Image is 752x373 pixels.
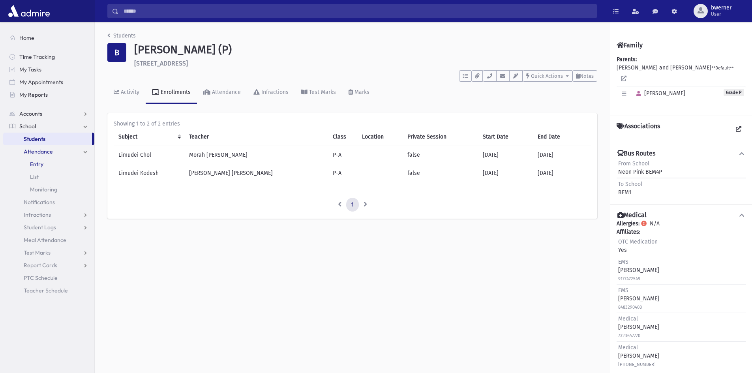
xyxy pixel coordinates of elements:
[618,276,640,281] small: 9177472549
[24,249,51,256] span: Test Marks
[114,120,591,128] div: Showing 1 to 2 of 2 entries
[6,3,52,19] img: AdmirePro
[308,89,336,96] div: Test Marks
[3,208,94,221] a: Infractions
[618,160,649,167] span: From School
[3,234,94,246] a: Meal Attendance
[346,198,359,212] a: 1
[617,56,637,63] b: Parents:
[295,82,342,104] a: Test Marks
[711,11,731,17] span: User
[618,333,640,338] small: 7323647770
[3,51,94,63] a: Time Tracking
[617,122,660,137] h4: Associations
[531,73,563,79] span: Quick Actions
[114,146,184,164] td: Limudei Chol
[618,238,658,245] span: OTC Medication
[30,161,43,168] span: Entry
[30,186,57,193] span: Monitoring
[119,4,596,18] input: Search
[617,211,746,219] button: Medical
[3,221,94,234] a: Student Logs
[403,164,478,182] td: false
[478,128,533,146] th: Start Date
[19,79,63,86] span: My Appointments
[107,82,146,104] a: Activity
[618,258,659,283] div: [PERSON_NAME]
[159,89,191,96] div: Enrollments
[618,181,642,187] span: To School
[342,82,376,104] a: Marks
[260,89,289,96] div: Infractions
[107,32,136,39] a: Students
[3,246,94,259] a: Test Marks
[119,89,139,96] div: Activity
[184,164,328,182] td: [PERSON_NAME] [PERSON_NAME]
[3,133,92,145] a: Students
[328,128,357,146] th: Class
[3,196,94,208] a: Notifications
[618,180,642,197] div: BEM1
[328,146,357,164] td: P-A
[146,82,197,104] a: Enrollments
[618,315,659,339] div: [PERSON_NAME]
[3,158,94,171] a: Entry
[618,344,638,351] span: Medical
[19,110,42,117] span: Accounts
[533,128,591,146] th: End Date
[114,164,184,182] td: Limudei Kodesh
[617,150,655,158] h4: Bus Routes
[618,287,628,294] span: EMS
[24,211,51,218] span: Infractions
[617,219,746,370] div: N/A
[403,146,478,164] td: false
[24,199,55,206] span: Notifications
[478,146,533,164] td: [DATE]
[618,286,659,311] div: [PERSON_NAME]
[184,128,328,146] th: Teacher
[24,224,56,231] span: Student Logs
[24,262,57,269] span: Report Cards
[618,238,658,254] div: Yes
[19,66,41,73] span: My Tasks
[3,76,94,88] a: My Appointments
[533,164,591,182] td: [DATE]
[3,171,94,183] a: List
[134,60,597,67] h6: [STREET_ADDRESS]
[3,183,94,196] a: Monitoring
[3,272,94,284] a: PTC Schedule
[3,145,94,158] a: Attendance
[617,150,746,158] button: Bus Routes
[478,164,533,182] td: [DATE]
[572,70,597,82] button: Notes
[107,43,126,62] div: B
[617,220,639,227] b: Allergies:
[24,135,45,142] span: Students
[633,90,685,97] span: [PERSON_NAME]
[328,164,357,182] td: P-A
[617,55,746,109] div: [PERSON_NAME] and [PERSON_NAME]
[30,173,39,180] span: List
[19,123,36,130] span: School
[134,43,597,56] h1: [PERSON_NAME] (P)
[617,211,647,219] h4: Medical
[523,70,572,82] button: Quick Actions
[711,5,731,11] span: bwerner
[618,343,659,368] div: [PERSON_NAME]
[357,128,402,146] th: Location
[617,41,643,49] h4: Family
[618,305,642,310] small: 8483290408
[3,88,94,101] a: My Reports
[3,284,94,297] a: Teacher Schedule
[3,107,94,120] a: Accounts
[3,259,94,272] a: Report Cards
[197,82,247,104] a: Attendance
[3,63,94,76] a: My Tasks
[19,34,34,41] span: Home
[403,128,478,146] th: Private Session
[24,236,66,244] span: Meal Attendance
[24,287,68,294] span: Teacher Schedule
[3,32,94,44] a: Home
[533,146,591,164] td: [DATE]
[24,274,58,281] span: PTC Schedule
